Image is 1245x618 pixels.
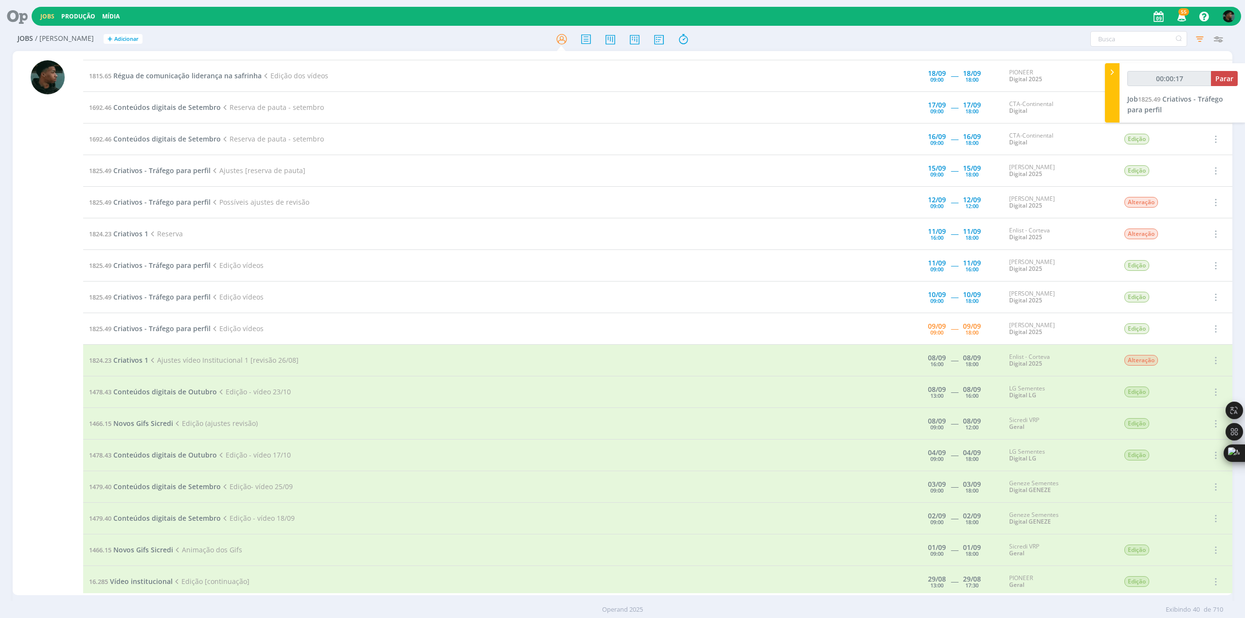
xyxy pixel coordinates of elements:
[963,102,981,108] div: 17/09
[928,481,946,488] div: 03/09
[965,235,978,240] div: 18:00
[1009,201,1042,210] a: Digital 2025
[1009,101,1109,115] div: CTA-Continental
[951,166,958,175] span: -----
[1009,233,1042,241] a: Digital 2025
[37,13,57,20] button: Jobs
[221,134,324,143] span: Reserva de pauta - setembro
[1124,292,1149,302] span: Edição
[89,577,108,586] span: 16.285
[113,450,217,459] span: Conteúdos digitais de Outubro
[89,482,111,491] span: 1479.40
[963,449,981,456] div: 04/09
[1009,69,1109,83] div: PIONEER
[89,388,111,396] span: 1478.43
[221,103,324,112] span: Reserva de pauta - setembro
[928,323,946,330] div: 09/09
[965,172,978,177] div: 18:00
[928,291,946,298] div: 10/09
[951,71,958,80] span: -----
[114,36,139,42] span: Adicionar
[951,450,958,459] span: -----
[89,166,111,175] span: 1825.49
[113,166,211,175] span: Criativos - Tráfego para perfil
[951,387,958,396] span: -----
[113,324,211,333] span: Criativos - Tráfego para perfil
[1009,391,1036,399] a: Digital LG
[89,356,111,365] span: 1824.23
[1009,75,1042,83] a: Digital 2025
[89,577,173,586] a: 16.285Vídeo institucional
[963,133,981,140] div: 16/09
[1009,417,1109,431] div: Sicredi VRP
[951,355,958,365] span: -----
[965,393,978,398] div: 16:00
[89,71,262,80] a: 1815.65Régua de comunicação liderança na safrinha
[113,545,173,554] span: Novos Gifs Sicredi
[951,103,958,112] span: -----
[148,355,299,365] span: Ajustes vídeo Institucional 1 [revisão 26/08]
[113,513,221,523] span: Conteúdos digitais de Setembro
[173,577,249,586] span: Edição [continuação]
[965,108,978,114] div: 18:00
[963,386,981,393] div: 08/09
[1178,8,1189,16] span: 55
[1009,480,1109,494] div: Geneze Sementes
[963,291,981,298] div: 10/09
[965,266,978,272] div: 16:00
[58,13,98,20] button: Produção
[1124,260,1149,271] span: Edição
[1222,8,1235,25] button: K
[930,203,943,209] div: 09:00
[963,165,981,172] div: 15/09
[1009,106,1027,115] a: Digital
[89,450,217,459] a: 1478.43Conteúdos digitais de Outubro
[1009,575,1109,589] div: PIONEER
[928,196,946,203] div: 12/09
[31,60,65,94] img: K
[951,482,958,491] span: -----
[113,134,221,143] span: Conteúdos digitais de Setembro
[211,197,309,207] span: Possíveis ajustes de revisão
[1009,164,1109,178] div: [PERSON_NAME]
[963,228,981,235] div: 11/09
[951,419,958,428] span: -----
[40,12,54,20] a: Jobs
[1009,359,1042,368] a: Digital 2025
[930,583,943,588] div: 13:00
[951,261,958,270] span: -----
[89,324,111,333] span: 1825.49
[89,324,211,333] a: 1825.49Criativos - Tráfego para perfil
[89,514,111,523] span: 1479.40
[928,354,946,361] div: 08/09
[221,513,295,523] span: Edição - vídeo 18/09
[930,488,943,493] div: 09:00
[1009,423,1024,431] a: Geral
[89,419,111,428] span: 1466.15
[1009,259,1109,273] div: [PERSON_NAME]
[89,166,211,175] a: 1825.49Criativos - Tráfego para perfil
[928,228,946,235] div: 11/09
[89,71,111,80] span: 1815.65
[104,34,142,44] button: +Adicionar
[930,456,943,461] div: 09:00
[1009,138,1027,146] a: Digital
[928,544,946,551] div: 01/09
[1204,605,1211,615] span: de
[89,292,211,301] a: 1825.49Criativos - Tráfego para perfil
[930,361,943,367] div: 16:00
[1124,576,1149,587] span: Edição
[113,482,221,491] span: Conteúdos digitais de Setembro
[930,519,943,525] div: 09:00
[1009,353,1109,368] div: Enlist - Corteva
[951,229,958,238] span: -----
[965,456,978,461] div: 18:00
[35,35,94,43] span: / [PERSON_NAME]
[89,355,148,365] a: 1824.23Criativos 1
[930,108,943,114] div: 09:00
[928,102,946,108] div: 17/09
[89,387,217,396] a: 1478.43Conteúdos digitais de Outubro
[965,424,978,430] div: 12:00
[1009,486,1051,494] a: Digital GENEZE
[18,35,33,43] span: Jobs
